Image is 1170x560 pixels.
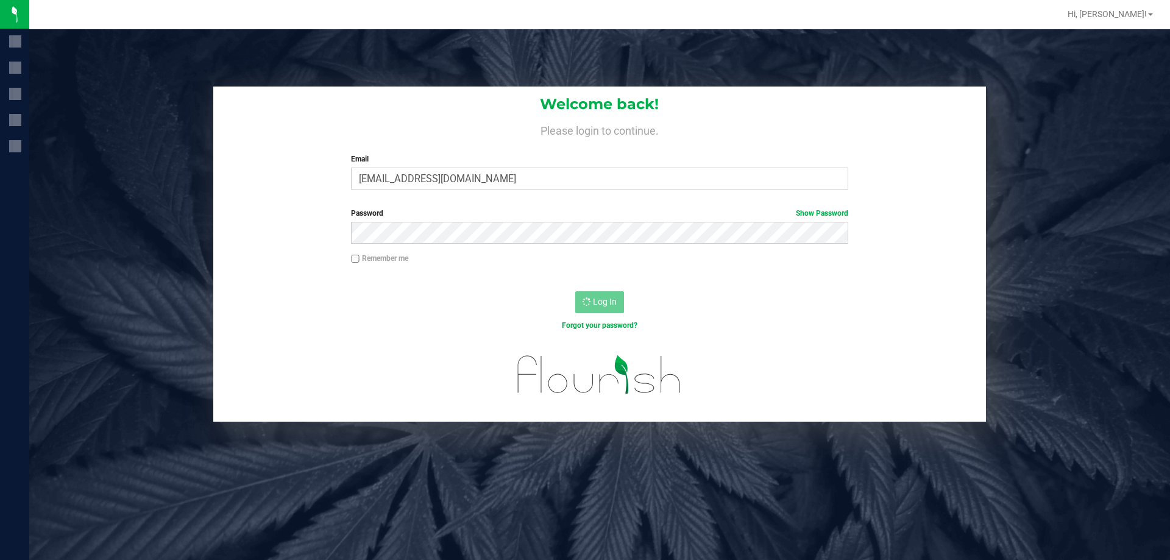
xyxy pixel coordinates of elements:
[351,253,408,264] label: Remember me
[503,344,696,406] img: flourish_logo.svg
[1068,9,1147,19] span: Hi, [PERSON_NAME]!
[213,96,986,112] h1: Welcome back!
[351,209,383,218] span: Password
[796,209,848,218] a: Show Password
[351,154,848,165] label: Email
[562,321,637,330] a: Forgot your password?
[351,255,360,263] input: Remember me
[213,122,986,136] h4: Please login to continue.
[575,291,624,313] button: Log In
[593,297,617,307] span: Log In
